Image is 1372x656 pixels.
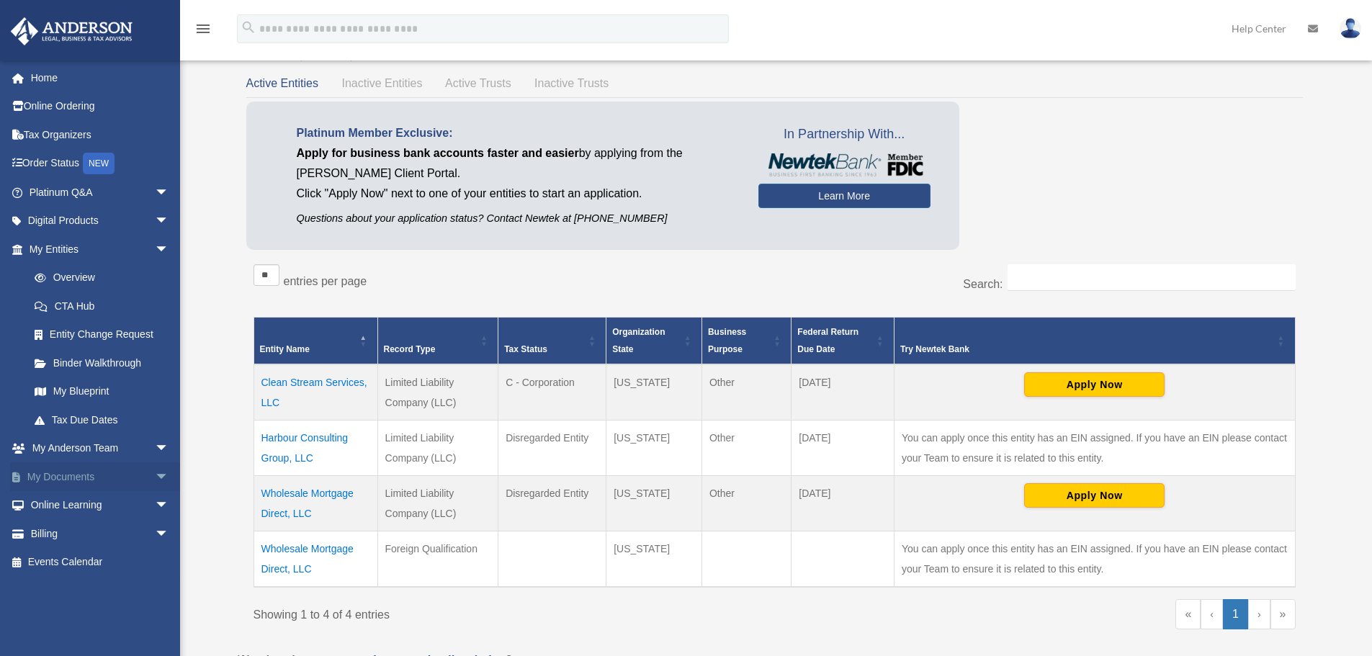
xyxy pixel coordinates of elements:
[758,123,931,146] span: In Partnership With...
[894,531,1295,588] td: You can apply once this entity has an EIN assigned. If you have an EIN please contact your Team t...
[701,318,791,365] th: Business Purpose: Activate to sort
[10,63,191,92] a: Home
[377,476,498,531] td: Limited Liability Company (LLC)
[10,519,191,548] a: Billingarrow_drop_down
[1223,599,1248,629] a: 1
[254,599,764,625] div: Showing 1 to 4 of 4 entries
[83,153,115,174] div: NEW
[241,19,256,35] i: search
[254,476,377,531] td: Wholesale Mortgage Direct, LLC
[10,434,191,463] a: My Anderson Teamarrow_drop_down
[498,476,606,531] td: Disregarded Entity
[297,147,579,159] span: Apply for business bank accounts faster and easier
[708,327,746,354] span: Business Purpose
[155,491,184,521] span: arrow_drop_down
[534,77,609,89] span: Inactive Trusts
[20,292,184,320] a: CTA Hub
[894,318,1295,365] th: Try Newtek Bank : Activate to sort
[1024,483,1165,508] button: Apply Now
[297,184,737,204] p: Click "Apply Now" next to one of your entities to start an application.
[377,364,498,421] td: Limited Liability Company (LLC)
[10,548,191,577] a: Events Calendar
[377,531,498,588] td: Foreign Qualification
[6,17,137,45] img: Anderson Advisors Platinum Portal
[284,275,367,287] label: entries per page
[254,531,377,588] td: Wholesale Mortgage Direct, LLC
[1201,599,1223,629] a: Previous
[498,364,606,421] td: C - Corporation
[20,264,176,292] a: Overview
[792,318,895,365] th: Federal Return Due Date: Activate to sort
[260,344,310,354] span: Entity Name
[10,120,191,149] a: Tax Organizers
[254,318,377,365] th: Entity Name: Activate to invert sorting
[155,235,184,264] span: arrow_drop_down
[606,318,702,365] th: Organization State: Activate to sort
[10,149,191,179] a: Order StatusNEW
[606,421,702,476] td: [US_STATE]
[155,434,184,464] span: arrow_drop_down
[20,320,184,349] a: Entity Change Request
[1340,18,1361,39] img: User Pic
[10,235,184,264] a: My Entitiesarrow_drop_down
[498,318,606,365] th: Tax Status: Activate to sort
[377,318,498,365] th: Record Type: Activate to sort
[963,278,1003,290] label: Search:
[10,491,191,520] a: Online Learningarrow_drop_down
[194,20,212,37] i: menu
[155,207,184,236] span: arrow_drop_down
[894,421,1295,476] td: You can apply once this entity has an EIN assigned. If you have an EIN please contact your Team t...
[701,364,791,421] td: Other
[797,327,858,354] span: Federal Return Due Date
[20,349,184,377] a: Binder Walkthrough
[766,153,923,176] img: NewtekBankLogoSM.png
[297,210,737,228] p: Questions about your application status? Contact Newtek at [PHONE_NUMBER]
[246,77,318,89] span: Active Entities
[792,476,895,531] td: [DATE]
[254,364,377,421] td: Clean Stream Services, LLC
[758,184,931,208] a: Learn More
[384,344,436,354] span: Record Type
[1175,599,1201,629] a: First
[504,344,547,354] span: Tax Status
[10,178,191,207] a: Platinum Q&Aarrow_drop_down
[341,77,422,89] span: Inactive Entities
[612,327,665,354] span: Organization State
[10,462,191,491] a: My Documentsarrow_drop_down
[498,421,606,476] td: Disregarded Entity
[606,476,702,531] td: [US_STATE]
[194,25,212,37] a: menu
[155,519,184,549] span: arrow_drop_down
[445,77,511,89] span: Active Trusts
[297,143,737,184] p: by applying from the [PERSON_NAME] Client Portal.
[297,123,737,143] p: Platinum Member Exclusive:
[701,421,791,476] td: Other
[20,377,184,406] a: My Blueprint
[155,462,184,492] span: arrow_drop_down
[10,207,191,235] a: Digital Productsarrow_drop_down
[155,178,184,207] span: arrow_drop_down
[792,421,895,476] td: [DATE]
[10,92,191,121] a: Online Ordering
[254,421,377,476] td: Harbour Consulting Group, LLC
[606,364,702,421] td: [US_STATE]
[792,364,895,421] td: [DATE]
[1024,372,1165,397] button: Apply Now
[900,341,1273,358] div: Try Newtek Bank
[20,405,184,434] a: Tax Due Dates
[377,421,498,476] td: Limited Liability Company (LLC)
[606,531,702,588] td: [US_STATE]
[701,476,791,531] td: Other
